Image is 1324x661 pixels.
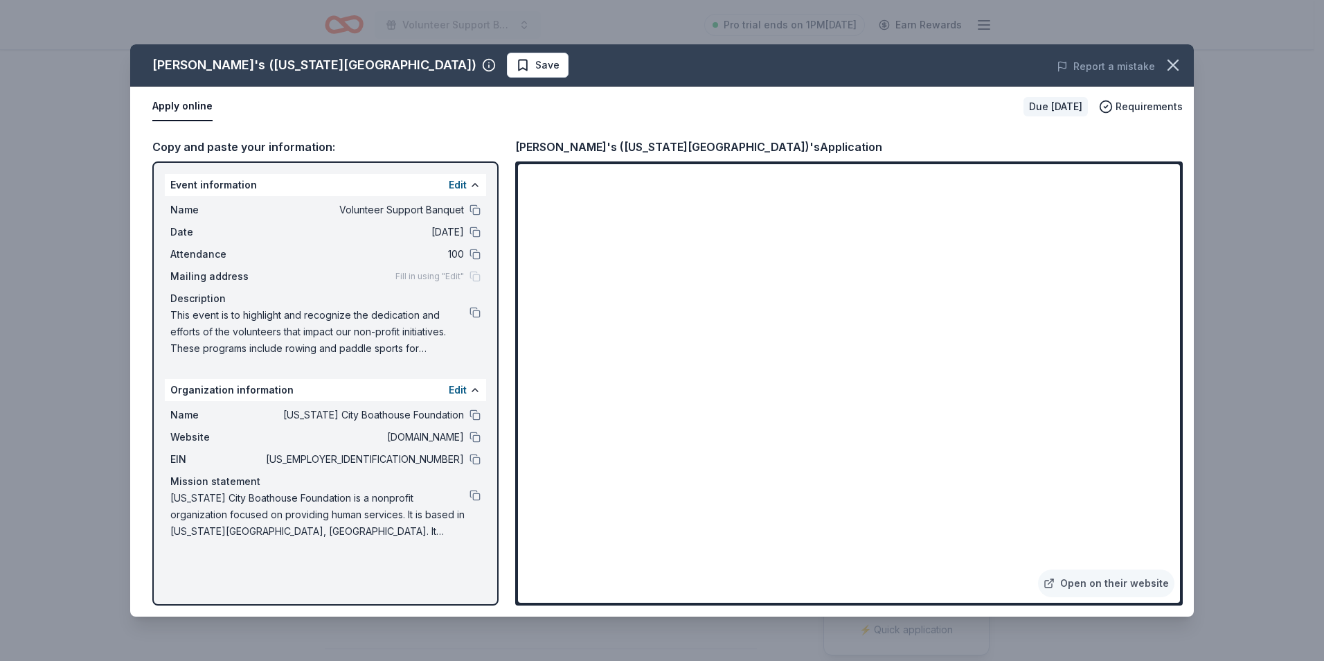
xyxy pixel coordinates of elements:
div: Organization information [165,379,486,401]
div: Mission statement [170,473,481,490]
span: Name [170,202,263,218]
span: [US_EMPLOYER_IDENTIFICATION_NUMBER] [263,451,464,468]
div: Due [DATE] [1023,97,1088,116]
a: Open on their website [1038,570,1174,597]
span: Name [170,407,263,423]
span: [US_STATE] City Boathouse Foundation is a nonprofit organization focused on providing human servi... [170,490,469,540]
span: Fill in using "Edit" [395,271,464,282]
button: Edit [449,177,467,193]
button: Save [507,53,569,78]
span: EIN [170,451,263,468]
button: Report a mistake [1057,58,1155,75]
span: Mailing address [170,268,263,285]
span: Attendance [170,246,263,263]
span: [US_STATE] City Boathouse Foundation [263,407,464,423]
span: Website [170,429,263,446]
span: 100 [263,246,464,263]
div: Event information [165,174,486,196]
span: Date [170,224,263,240]
div: Description [170,290,481,307]
span: Save [535,57,560,73]
span: Volunteer Support Banquet [263,202,464,218]
span: This event is to highlight and recognize the dedication and efforts of the volunteers that impact... [170,307,469,357]
button: Requirements [1099,98,1183,115]
div: [PERSON_NAME]'s ([US_STATE][GEOGRAPHIC_DATA]) [152,54,476,76]
span: [DATE] [263,224,464,240]
span: Requirements [1116,98,1183,115]
div: [PERSON_NAME]'s ([US_STATE][GEOGRAPHIC_DATA])'s Application [515,138,882,156]
button: Apply online [152,92,213,121]
button: Edit [449,382,467,398]
span: [DOMAIN_NAME] [263,429,464,446]
div: Copy and paste your information: [152,138,499,156]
